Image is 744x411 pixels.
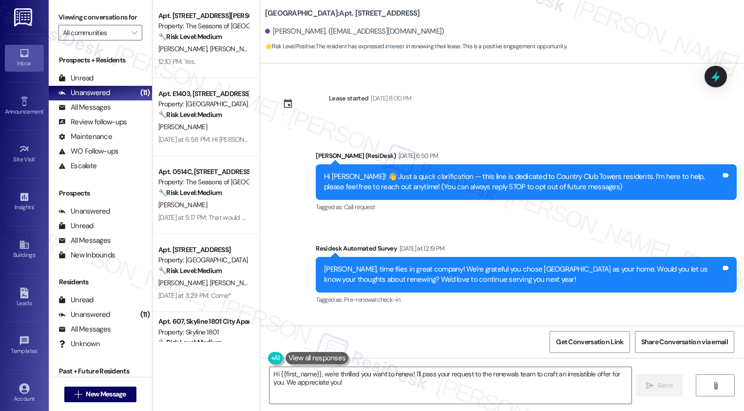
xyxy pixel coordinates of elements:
a: Insights • [5,189,44,215]
span: • [43,107,45,114]
div: Tagged as: [316,293,737,307]
div: Residesk Automated Survey [316,243,737,257]
textarea: Hi {{first_name}}, we're thrilled you want to renew! I'll pass your request to the renewals team ... [269,367,631,404]
div: All Messages [58,324,111,334]
div: Review follow-ups [58,117,127,127]
div: Unread [58,295,94,305]
div: Unanswered [58,206,110,216]
div: [PERSON_NAME] (ResiDesk) [316,151,737,164]
div: All Messages [58,102,111,113]
i:  [646,382,653,390]
button: Send [636,374,683,396]
div: (11) [138,85,152,100]
span: • [34,202,35,209]
div: Hi [PERSON_NAME]! 👋 Just a quick clarification — this line is dedicated to Country Club Towers re... [324,172,721,193]
span: Send [657,380,672,391]
div: Unread [58,73,94,83]
a: Leads [5,285,44,311]
div: Past + Future Residents [49,366,152,376]
div: Residents [49,277,152,287]
span: • [38,346,39,353]
div: Unread [58,221,94,231]
button: New Message [64,387,136,402]
span: Get Conversation Link [556,337,623,347]
div: [PERSON_NAME]. ([EMAIL_ADDRESS][DOMAIN_NAME]) [265,26,444,37]
div: Unknown [58,339,100,349]
div: Unanswered [58,88,110,98]
i:  [712,382,719,390]
span: Call request [344,203,375,211]
div: New Inbounds [58,250,115,260]
i:  [75,391,82,398]
label: Viewing conversations for [58,10,142,25]
span: • [35,155,37,161]
i:  [132,29,137,37]
a: Inbox [5,45,44,71]
span: Share Conversation via email [641,337,728,347]
div: [DATE] 6:50 PM [396,151,439,161]
div: [DATE] at 12:19 PM [397,243,444,254]
div: Maintenance [58,132,112,142]
div: Tagged as: [316,200,737,214]
button: Get Conversation Link [550,331,630,353]
div: [DATE] 8:00 PM [368,93,411,103]
a: Account [5,380,44,407]
strong: 🌟 Risk Level: Positive [265,42,315,50]
b: [GEOGRAPHIC_DATA]: Apt. [STREET_ADDRESS] [265,8,420,19]
div: (11) [138,307,152,322]
a: Buildings [5,236,44,263]
button: Share Conversation via email [635,331,734,353]
img: ResiDesk Logo [14,8,34,26]
div: All Messages [58,235,111,246]
div: WO Follow-ups [58,146,118,157]
div: Escalate [58,161,96,171]
span: Pre-renewal check-in [344,295,400,304]
div: Prospects [49,188,152,198]
div: Lease started [329,93,369,103]
span: New Message [86,389,126,399]
div: Prospects + Residents [49,55,152,65]
a: Site Visit • [5,141,44,167]
div: [PERSON_NAME], time flies in great company! We're grateful you chose [GEOGRAPHIC_DATA] as your ho... [324,264,721,285]
input: All communities [63,25,127,40]
div: Unanswered [58,310,110,320]
span: : The resident has expressed interest in renewing their lease. This is a positive engagement oppo... [265,41,567,52]
a: Templates • [5,333,44,359]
